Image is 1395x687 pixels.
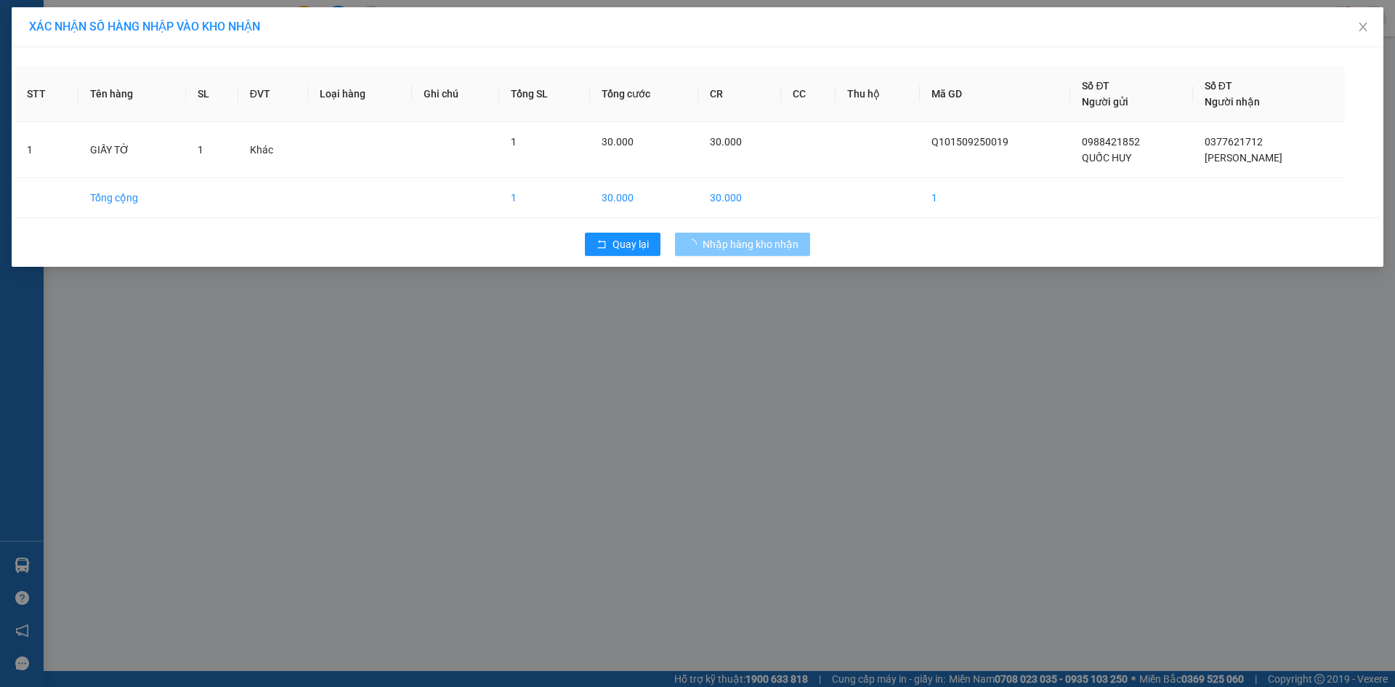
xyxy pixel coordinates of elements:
span: XÁC NHẬN SỐ HÀNG NHẬP VÀO KHO NHẬN [29,20,260,33]
td: 30.000 [698,178,781,218]
li: [STREET_ADDRESS][PERSON_NAME]. [GEOGRAPHIC_DATA], Tỉnh [GEOGRAPHIC_DATA] [136,36,607,54]
th: Tổng cước [590,66,698,122]
b: GỬI : PV K13 [18,105,133,129]
th: Tên hàng [78,66,185,122]
td: 1 [15,122,78,178]
span: Nhập hàng kho nhận [703,236,798,252]
th: Mã GD [920,66,1070,122]
span: 0988421852 [1082,136,1140,148]
span: 30.000 [710,136,742,148]
th: CC [781,66,836,122]
th: Thu hộ [836,66,920,122]
th: STT [15,66,78,122]
span: 1 [511,136,517,148]
span: Quay lại [612,236,649,252]
td: 1 [499,178,590,218]
span: close [1357,21,1369,33]
button: Close [1343,7,1383,48]
th: CR [698,66,781,122]
span: rollback [597,239,607,251]
span: Q101509250019 [931,136,1008,148]
span: QUỐC HUY [1082,152,1131,164]
span: Người gửi [1082,96,1128,108]
td: GIẤY TỜ [78,122,185,178]
button: rollbackQuay lại [585,233,660,256]
span: Số ĐT [1082,80,1109,92]
td: Khác [238,122,308,178]
span: Số ĐT [1205,80,1232,92]
button: Nhập hàng kho nhận [675,233,810,256]
td: 30.000 [590,178,698,218]
span: loading [687,239,703,249]
span: [PERSON_NAME] [1205,152,1282,164]
span: 0377621712 [1205,136,1263,148]
img: logo.jpg [18,18,91,91]
th: SL [186,66,238,122]
th: Tổng SL [499,66,590,122]
th: ĐVT [238,66,308,122]
span: Người nhận [1205,96,1260,108]
th: Ghi chú [412,66,499,122]
li: Hotline: 1900 8153 [136,54,607,72]
td: Tổng cộng [78,178,185,218]
th: Loại hàng [308,66,412,122]
span: 30.000 [602,136,634,148]
span: 1 [198,144,203,156]
td: 1 [920,178,1070,218]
